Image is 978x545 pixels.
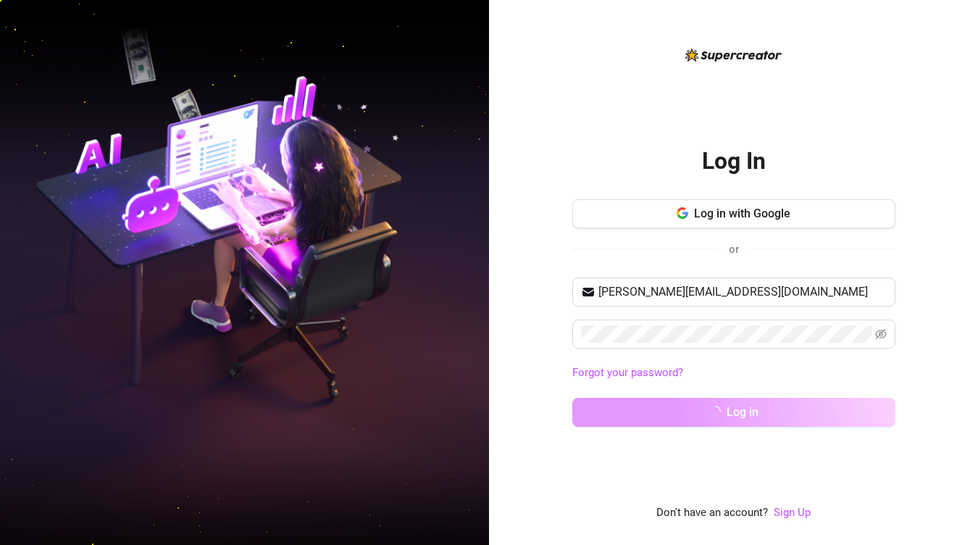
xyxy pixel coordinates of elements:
[694,207,790,220] span: Log in with Google
[685,49,782,62] img: logo-BBDzfeDw.svg
[727,405,758,419] span: Log in
[774,506,811,519] a: Sign Up
[572,199,895,228] button: Log in with Google
[774,504,811,522] a: Sign Up
[572,366,683,379] a: Forgot your password?
[572,365,895,382] a: Forgot your password?
[598,283,887,301] input: Your email
[656,504,768,522] span: Don't have an account?
[702,146,766,176] h2: Log In
[572,398,895,427] button: Log in
[729,243,739,256] span: or
[709,406,721,417] span: loading
[875,328,887,340] span: eye-invisible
